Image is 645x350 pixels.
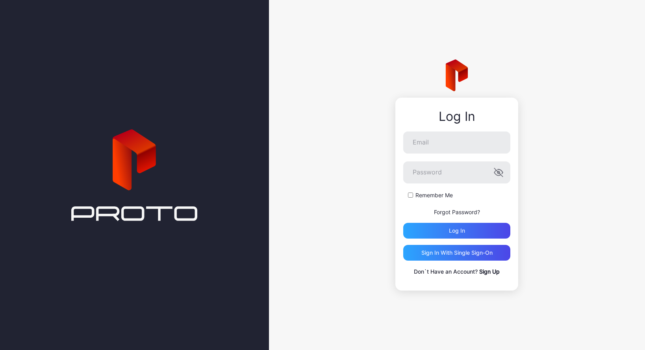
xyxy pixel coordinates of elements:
div: Log In [403,109,510,124]
div: Log in [449,228,465,234]
p: Don`t Have an Account? [403,267,510,276]
a: Sign Up [479,268,500,275]
div: Sign in With Single Sign-On [421,250,493,256]
button: Password [494,168,503,177]
a: Forgot Password? [434,209,480,215]
button: Log in [403,223,510,239]
input: Email [403,131,510,154]
button: Sign in With Single Sign-On [403,245,510,261]
input: Password [403,161,510,183]
label: Remember Me [415,191,453,199]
